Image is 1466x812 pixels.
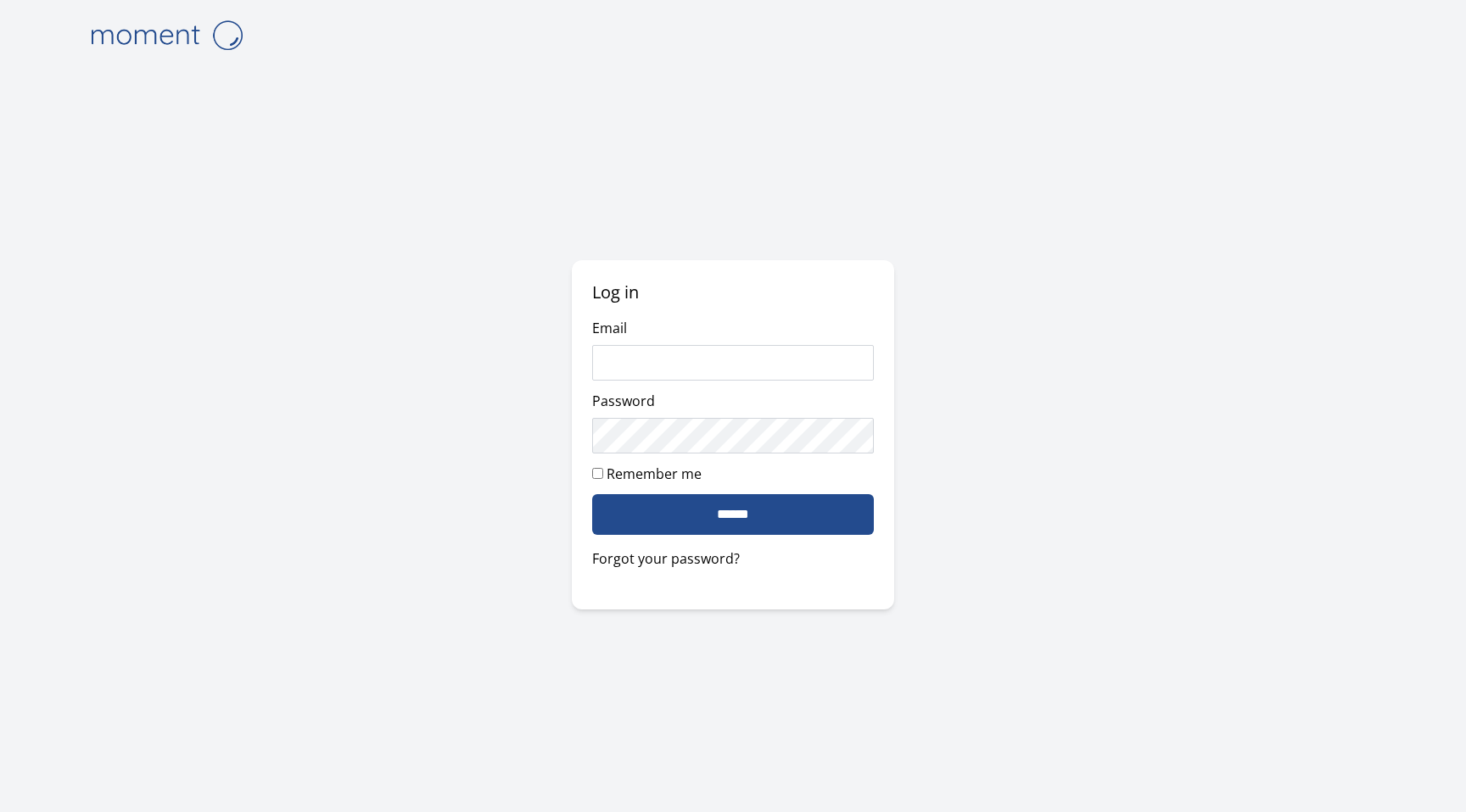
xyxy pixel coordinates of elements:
a: Forgot your password? [592,548,874,569]
label: Remember me [607,464,702,483]
h2: Log in [592,281,874,304]
label: Email [592,319,627,337]
img: logo-4e3dc11c47720685a147b03b5a06dd966a58ff35d612b21f08c02c0306f2b779.png [81,14,251,57]
label: Password [592,392,655,410]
